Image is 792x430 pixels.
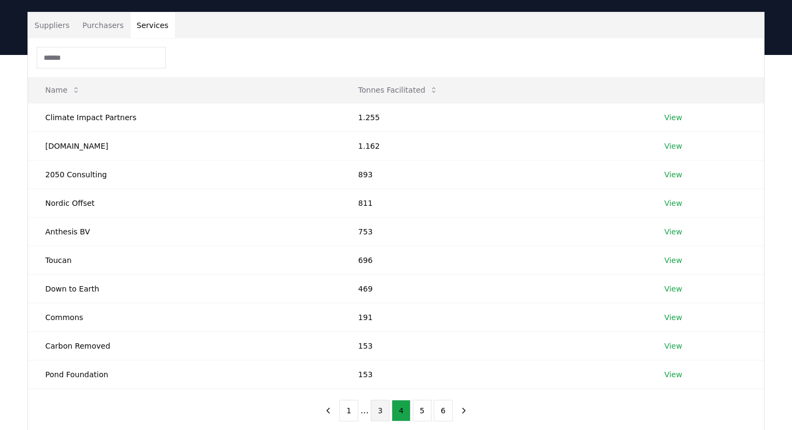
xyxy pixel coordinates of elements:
[664,369,682,380] a: View
[664,141,682,151] a: View
[664,341,682,351] a: View
[28,103,341,131] td: Climate Impact Partners
[664,169,682,180] a: View
[341,131,647,160] td: 1.162
[37,79,89,101] button: Name
[341,274,647,303] td: 469
[664,312,682,323] a: View
[434,400,453,421] button: 6
[341,189,647,217] td: 811
[76,12,130,38] button: Purchasers
[392,400,411,421] button: 4
[664,255,682,266] a: View
[28,131,341,160] td: [DOMAIN_NAME]
[413,400,432,421] button: 5
[350,79,447,101] button: Tonnes Facilitated
[28,360,341,389] td: Pond Foundation
[28,303,341,331] td: Commons
[664,226,682,237] a: View
[341,160,647,189] td: 893
[341,331,647,360] td: 153
[455,400,473,421] button: next page
[130,12,175,38] button: Services
[28,12,76,38] button: Suppliers
[341,217,647,246] td: 753
[360,404,369,417] li: ...
[341,103,647,131] td: 1.255
[664,283,682,294] a: View
[341,360,647,389] td: 153
[28,217,341,246] td: Anthesis BV
[339,400,358,421] button: 1
[28,246,341,274] td: Toucan
[371,400,390,421] button: 3
[664,198,682,209] a: View
[341,303,647,331] td: 191
[28,189,341,217] td: Nordic Offset
[28,274,341,303] td: Down to Earth
[319,400,337,421] button: previous page
[28,331,341,360] td: Carbon Removed
[664,112,682,123] a: View
[341,246,647,274] td: 696
[28,160,341,189] td: 2050 Consulting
